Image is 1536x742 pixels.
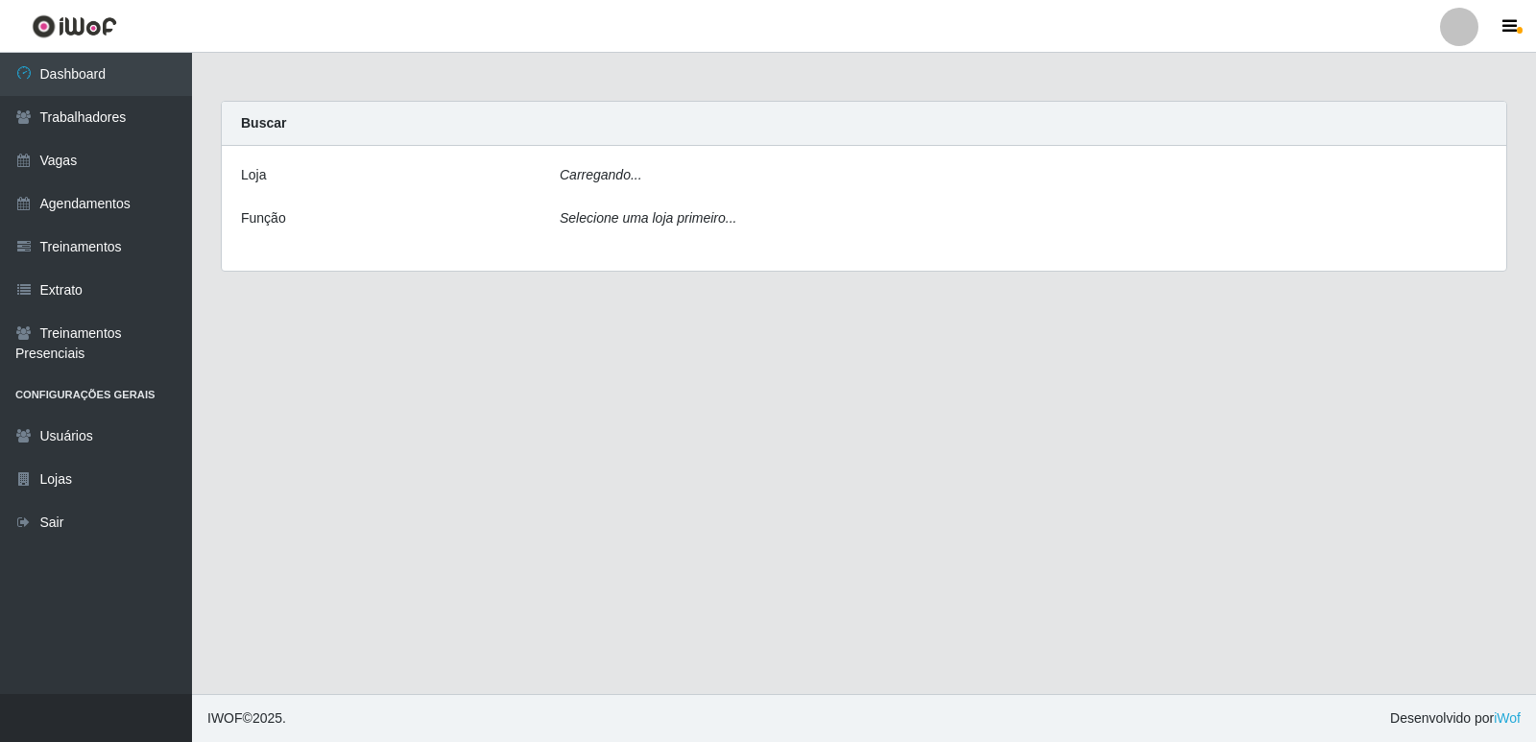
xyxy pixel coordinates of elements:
img: CoreUI Logo [32,14,117,38]
strong: Buscar [241,115,286,131]
a: iWof [1494,710,1521,726]
span: Desenvolvido por [1390,708,1521,729]
label: Função [241,208,286,228]
i: Carregando... [560,167,642,182]
span: IWOF [207,710,243,726]
label: Loja [241,165,266,185]
span: © 2025 . [207,708,286,729]
i: Selecione uma loja primeiro... [560,210,736,226]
